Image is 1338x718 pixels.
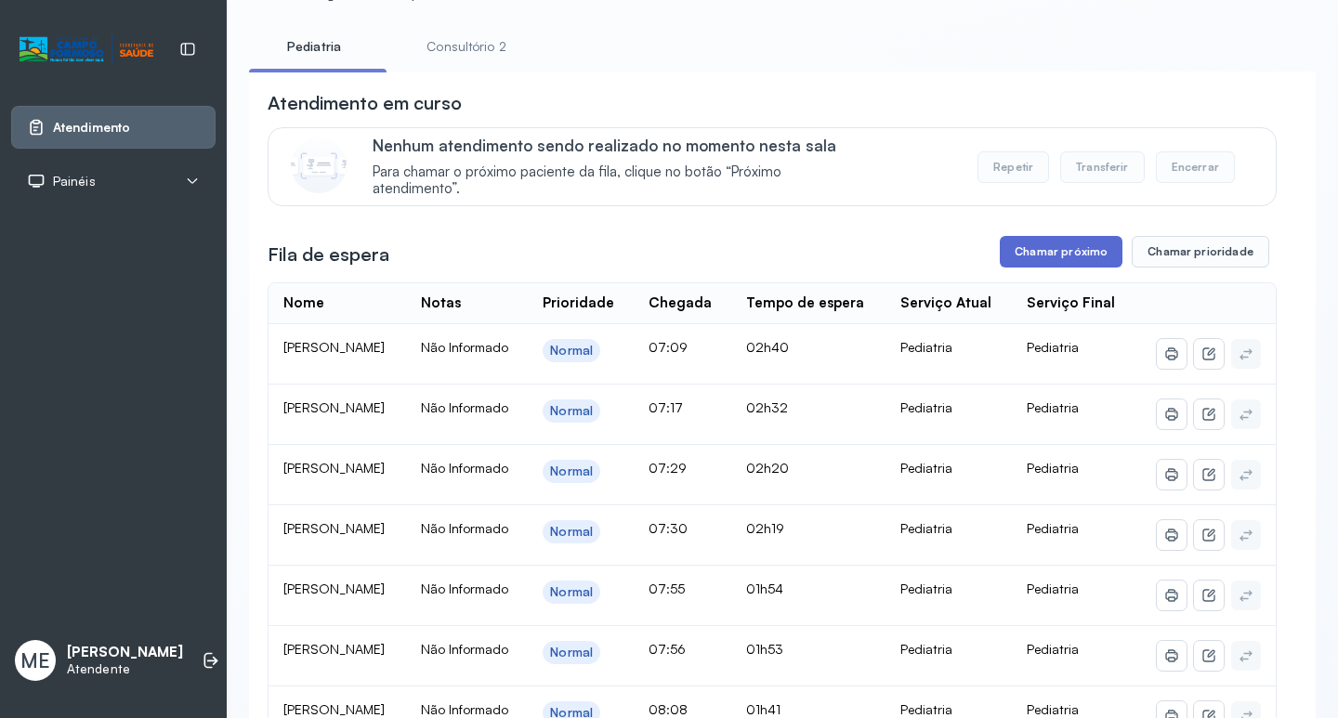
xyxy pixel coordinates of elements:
[550,403,593,419] div: Normal
[550,463,593,479] div: Normal
[421,701,508,717] span: Não Informado
[421,581,508,596] span: Não Informado
[421,294,461,312] div: Notas
[249,32,379,62] a: Pediatria
[900,339,997,356] div: Pediatria
[649,339,688,355] span: 07:09
[283,460,385,476] span: [PERSON_NAME]
[649,294,712,312] div: Chegada
[649,399,683,415] span: 07:17
[746,399,788,415] span: 02h32
[421,641,508,657] span: Não Informado
[268,90,462,116] h3: Atendimento em curso
[1132,236,1269,268] button: Chamar prioridade
[746,581,783,596] span: 01h54
[1027,581,1079,596] span: Pediatria
[649,520,688,536] span: 07:30
[421,399,508,415] span: Não Informado
[283,294,324,312] div: Nome
[283,520,385,536] span: [PERSON_NAME]
[746,339,789,355] span: 02h40
[746,520,784,536] span: 02h19
[550,343,593,359] div: Normal
[283,701,385,717] span: [PERSON_NAME]
[53,120,130,136] span: Atendimento
[1027,701,1079,717] span: Pediatria
[649,460,687,476] span: 07:29
[649,581,685,596] span: 07:55
[900,460,997,476] div: Pediatria
[1027,399,1079,415] span: Pediatria
[1027,641,1079,657] span: Pediatria
[283,641,385,657] span: [PERSON_NAME]
[977,151,1049,183] button: Repetir
[649,701,688,717] span: 08:08
[746,460,789,476] span: 02h20
[283,399,385,415] span: [PERSON_NAME]
[53,174,96,189] span: Painéis
[900,581,997,597] div: Pediatria
[550,524,593,540] div: Normal
[20,34,153,65] img: Logotipo do estabelecimento
[283,581,385,596] span: [PERSON_NAME]
[746,641,783,657] span: 01h53
[401,32,531,62] a: Consultório 2
[421,520,508,536] span: Não Informado
[67,661,183,677] p: Atendente
[1027,460,1079,476] span: Pediatria
[1156,151,1235,183] button: Encerrar
[27,118,200,137] a: Atendimento
[1027,339,1079,355] span: Pediatria
[373,163,864,199] span: Para chamar o próximo paciente da fila, clique no botão “Próximo atendimento”.
[900,641,997,658] div: Pediatria
[1027,294,1115,312] div: Serviço Final
[67,644,183,661] p: [PERSON_NAME]
[550,584,593,600] div: Normal
[421,460,508,476] span: Não Informado
[900,701,997,718] div: Pediatria
[283,339,385,355] span: [PERSON_NAME]
[291,137,347,193] img: Imagem de CalloutCard
[900,520,997,537] div: Pediatria
[421,339,508,355] span: Não Informado
[550,645,593,660] div: Normal
[900,294,991,312] div: Serviço Atual
[1027,520,1079,536] span: Pediatria
[1000,236,1122,268] button: Chamar próximo
[268,242,389,268] h3: Fila de espera
[543,294,614,312] div: Prioridade
[900,399,997,416] div: Pediatria
[746,294,864,312] div: Tempo de espera
[373,136,864,155] p: Nenhum atendimento sendo realizado no momento nesta sala
[649,641,686,657] span: 07:56
[746,701,780,717] span: 01h41
[1060,151,1145,183] button: Transferir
